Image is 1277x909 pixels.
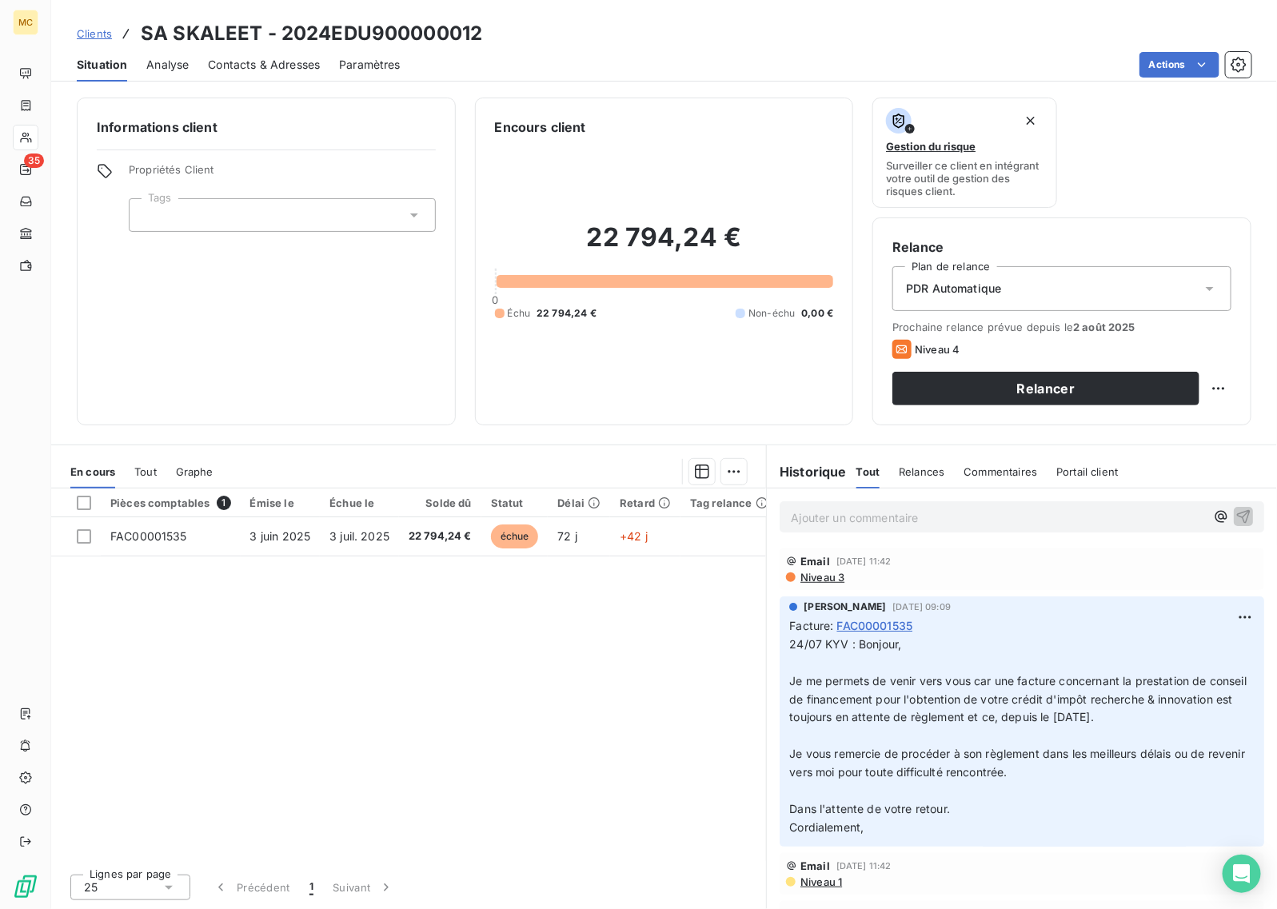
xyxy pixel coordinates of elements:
[892,321,1231,333] span: Prochaine relance prévue depuis le
[309,879,313,895] span: 1
[142,208,155,222] input: Ajouter une valeur
[748,306,795,321] span: Non-échu
[1056,465,1118,478] span: Portail client
[409,496,472,509] div: Solde dû
[690,496,768,509] div: Tag relance
[1073,321,1135,333] span: 2 août 2025
[250,496,311,509] div: Émise le
[77,26,112,42] a: Clients
[886,159,1044,197] span: Surveiller ce client en intégrant votre outil de gestion des risques client.
[801,306,833,321] span: 0,00 €
[856,465,880,478] span: Tout
[208,57,320,73] span: Contacts & Adresses
[491,496,539,509] div: Statut
[620,496,671,509] div: Retard
[964,465,1038,478] span: Commentaires
[329,496,389,509] div: Échue le
[203,871,300,904] button: Précédent
[620,529,648,543] span: +42 j
[767,462,847,481] h6: Historique
[537,306,597,321] span: 22 794,24 €
[84,879,98,895] span: 25
[493,293,499,306] span: 0
[495,118,586,137] h6: Encours client
[557,529,577,543] span: 72 j
[800,555,830,568] span: Email
[886,140,976,153] span: Gestion du risque
[804,600,886,614] span: [PERSON_NAME]
[799,875,842,888] span: Niveau 1
[13,157,38,182] a: 35
[146,57,189,73] span: Analyse
[906,281,1001,297] span: PDR Automatique
[836,861,892,871] span: [DATE] 11:42
[134,465,157,478] span: Tout
[110,529,187,543] span: FAC00001535
[70,465,115,478] span: En cours
[789,617,833,634] span: Facture :
[129,163,436,185] span: Propriétés Client
[789,802,950,815] span: Dans l'attente de votre retour.
[13,10,38,35] div: MC
[77,27,112,40] span: Clients
[300,871,323,904] button: 1
[97,118,436,137] h6: Informations client
[789,637,901,651] span: 24/07 KYV : Bonjour,
[110,496,231,510] div: Pièces comptables
[892,237,1231,257] h6: Relance
[13,874,38,899] img: Logo LeanPay
[892,602,951,612] span: [DATE] 09:09
[1223,855,1261,893] div: Open Intercom Messenger
[323,871,404,904] button: Suivant
[508,306,531,321] span: Échu
[409,528,472,544] span: 22 794,24 €
[557,496,601,509] div: Délai
[800,859,830,872] span: Email
[799,571,844,584] span: Niveau 3
[176,465,213,478] span: Graphe
[789,747,1248,779] span: Je vous remercie de procéder à son règlement dans les meilleurs délais ou de revenir vers moi pou...
[899,465,944,478] span: Relances
[491,524,539,548] span: échue
[217,496,231,510] span: 1
[872,98,1057,208] button: Gestion du risqueSurveiller ce client en intégrant votre outil de gestion des risques client.
[836,617,912,634] span: FAC00001535
[141,19,482,48] h3: SA SKALEET - 2024EDU900000012
[495,221,834,269] h2: 22 794,24 €
[789,820,864,834] span: Cordialement,
[789,674,1250,724] span: Je me permets de venir vers vous car une facture concernant la prestation de conseil de financeme...
[250,529,311,543] span: 3 juin 2025
[24,153,44,168] span: 35
[339,57,401,73] span: Paramètres
[329,529,389,543] span: 3 juil. 2025
[836,556,892,566] span: [DATE] 11:42
[1139,52,1219,78] button: Actions
[892,372,1199,405] button: Relancer
[915,343,960,356] span: Niveau 4
[77,57,127,73] span: Situation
